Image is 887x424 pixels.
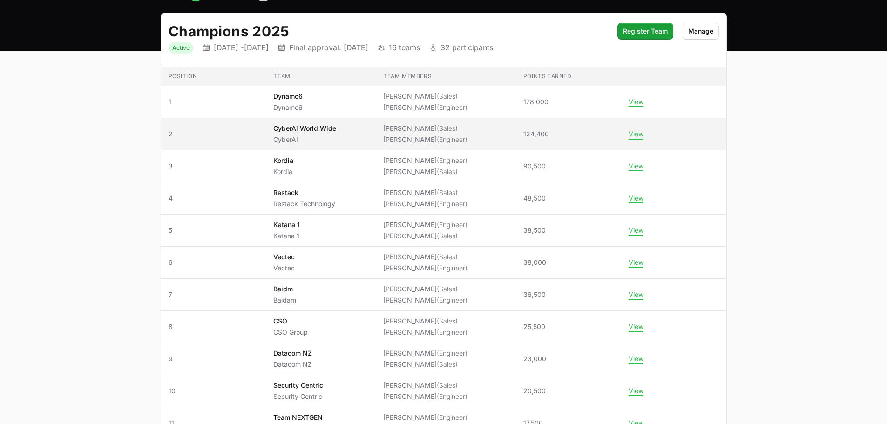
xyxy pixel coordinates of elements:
[169,386,259,396] span: 10
[273,316,308,326] p: CSO
[273,156,293,165] p: Kordia
[273,92,303,101] p: Dynamo6
[169,354,259,363] span: 9
[161,67,266,86] th: Position
[437,156,467,164] span: (Engineer)
[273,349,312,358] p: Datacom NZ
[437,360,458,368] span: (Sales)
[629,355,643,363] button: View
[169,97,259,107] span: 1
[273,231,300,241] p: Katana 1
[169,194,259,203] span: 4
[523,290,546,299] span: 36,500
[289,43,368,52] p: Final approval: [DATE]
[383,252,467,262] li: [PERSON_NAME]
[383,413,467,422] li: [PERSON_NAME]
[383,381,467,390] li: [PERSON_NAME]
[437,103,467,111] span: (Engineer)
[383,135,467,144] li: [PERSON_NAME]
[383,316,467,326] li: [PERSON_NAME]
[169,258,259,267] span: 6
[437,381,458,389] span: (Sales)
[273,392,323,401] p: Security Centric
[437,200,467,208] span: (Engineer)
[383,103,467,112] li: [PERSON_NAME]
[437,349,467,357] span: (Engineer)
[273,135,336,144] p: CyberAI
[629,226,643,235] button: View
[437,168,458,175] span: (Sales)
[629,130,643,138] button: View
[273,167,293,176] p: Kordia
[214,43,269,52] p: [DATE] - [DATE]
[437,221,467,229] span: (Engineer)
[437,124,458,132] span: (Sales)
[169,162,259,171] span: 3
[437,392,467,400] span: (Engineer)
[273,188,335,197] p: Restack
[516,67,621,86] th: Points earned
[617,23,673,40] button: Register Team
[623,26,668,37] span: Register Team
[437,232,458,240] span: (Sales)
[383,392,467,401] li: [PERSON_NAME]
[523,194,546,203] span: 48,500
[437,135,467,143] span: (Engineer)
[383,296,467,305] li: [PERSON_NAME]
[383,284,467,294] li: [PERSON_NAME]
[383,156,467,165] li: [PERSON_NAME]
[273,124,336,133] p: CyberAi World Wide
[629,323,643,331] button: View
[437,413,467,421] span: (Engineer)
[273,263,295,273] p: Vectec
[273,252,295,262] p: Vectec
[440,43,493,52] p: 32 participants
[437,328,467,336] span: (Engineer)
[273,284,296,294] p: Baidm
[266,67,376,86] th: Team
[383,231,467,241] li: [PERSON_NAME]
[437,188,458,196] span: (Sales)
[437,264,467,272] span: (Engineer)
[683,23,719,40] button: Manage
[437,296,467,304] span: (Engineer)
[629,194,643,202] button: View
[273,360,312,369] p: Datacom NZ
[383,124,467,133] li: [PERSON_NAME]
[383,188,467,197] li: [PERSON_NAME]
[629,162,643,170] button: View
[437,285,458,293] span: (Sales)
[383,360,467,369] li: [PERSON_NAME]
[688,26,713,37] span: Manage
[383,263,467,273] li: [PERSON_NAME]
[523,97,548,107] span: 178,000
[523,162,546,171] span: 90,500
[383,199,467,209] li: [PERSON_NAME]
[383,349,467,358] li: [PERSON_NAME]
[523,386,546,396] span: 20,500
[523,129,549,139] span: 124,400
[629,387,643,395] button: View
[273,413,323,422] p: Team NEXTGEN
[437,317,458,325] span: (Sales)
[389,43,420,52] p: 16 teams
[383,220,467,229] li: [PERSON_NAME]
[169,322,259,331] span: 8
[169,23,608,40] h2: Champions 2025
[383,92,467,101] li: [PERSON_NAME]
[523,322,545,331] span: 25,500
[629,290,643,299] button: View
[629,258,643,267] button: View
[629,98,643,106] button: View
[376,67,516,86] th: Team members
[383,328,467,337] li: [PERSON_NAME]
[383,167,467,176] li: [PERSON_NAME]
[273,103,303,112] p: Dynamo6
[273,381,323,390] p: Security Centric
[169,290,259,299] span: 7
[523,258,546,267] span: 38,000
[523,226,546,235] span: 38,500
[273,199,335,209] p: Restack Technology
[169,226,259,235] span: 5
[273,328,308,337] p: CSO Group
